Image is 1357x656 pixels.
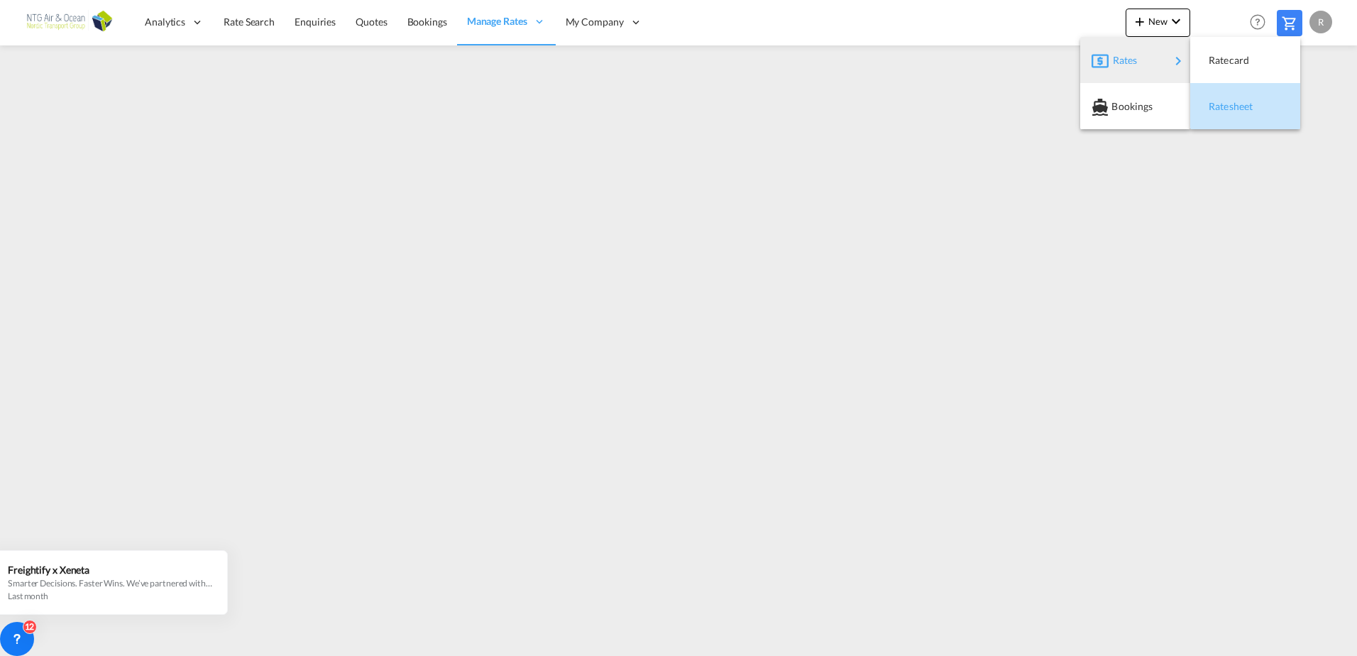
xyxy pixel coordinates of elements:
[1113,46,1130,75] span: Rates
[1209,92,1224,121] span: Ratesheet
[1080,83,1190,129] button: Bookings
[1111,92,1127,121] span: Bookings
[1092,89,1179,124] div: Bookings
[1170,53,1187,70] md-icon: icon-chevron-right
[1209,46,1224,75] span: Ratecard
[1202,43,1289,78] div: Ratecard
[1202,89,1289,124] div: Ratesheet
